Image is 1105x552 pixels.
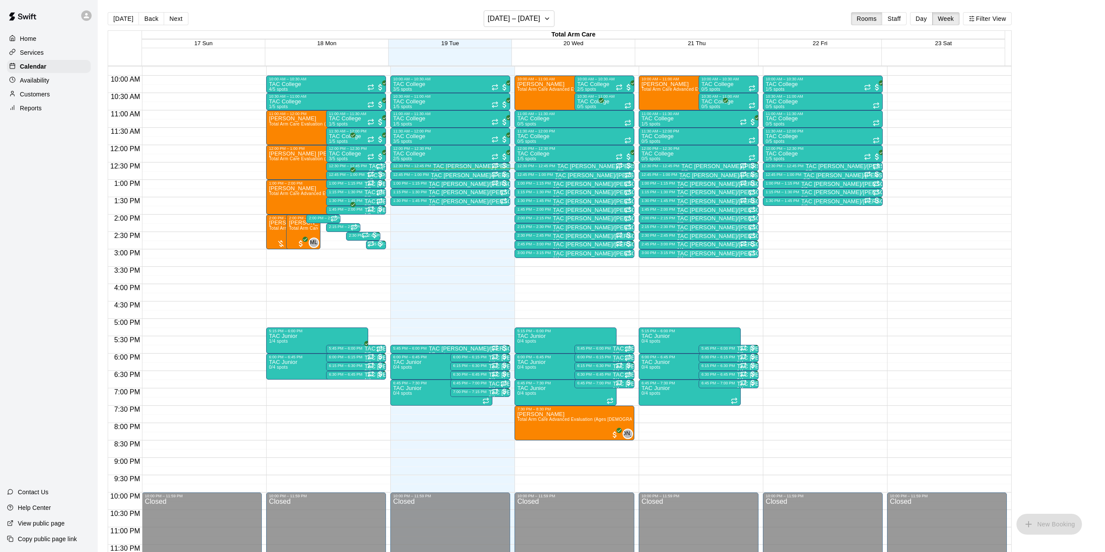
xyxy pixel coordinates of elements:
[763,197,883,206] div: 1:30 PM – 1:45 PM: TAC Tom/Mike
[873,102,880,109] span: Recurring event
[367,153,374,160] span: Recurring event
[7,102,91,115] div: Reports
[749,154,755,161] span: Recurring event
[517,156,536,161] span: 1/5 spots filled
[7,74,91,87] a: Availability
[688,40,706,46] button: 21 Thu
[749,137,755,144] span: Recurring event
[517,198,553,203] div: 1:30 PM – 1:45 PM
[329,172,366,177] div: 12:45 PM – 1:00 PM
[765,129,805,133] div: 11:30 AM – 12:00 PM
[393,104,412,109] span: 1/5 spots filled
[329,190,364,194] div: 1:15 PM – 1:30 PM
[864,197,871,204] span: Recurring event
[20,48,44,57] p: Services
[515,76,617,110] div: 10:00 AM – 11:00 AM: Langston McDonald
[574,76,634,93] div: 10:00 AM – 10:30 AM: TAC College
[266,93,386,110] div: 10:30 AM – 11:00 AM: TAC College
[500,189,507,196] span: Recurring event
[639,128,759,145] div: 11:30 AM – 12:00 PM: TAC College
[266,180,368,215] div: 1:00 PM – 2:00 PM: Anthony Huaranga
[326,171,386,180] div: 12:45 PM – 1:00 PM: TAC Tom/Mike
[269,94,308,99] div: 10:30 AM – 11:00 AM
[763,162,883,171] div: 12:30 PM – 12:45 PM: TAC Tom/Mike
[326,145,386,162] div: 12:00 PM – 12:30 PM: TAC College
[393,139,412,144] span: 3/5 spots filled
[326,180,386,188] div: 1:00 PM – 1:15 PM: TAC Tom/Mike
[515,197,634,206] div: 1:30 PM – 1:45 PM: TAC Tom/Mike
[641,172,679,177] div: 12:45 PM – 1:00 PM
[624,137,631,144] span: Recurring event
[517,164,557,168] div: 12:30 PM – 12:45 PM
[376,163,383,170] span: Recurring event
[491,136,498,143] span: Recurring event
[749,170,757,178] span: All customers have paid
[624,198,631,205] span: Recurring event
[641,146,681,151] div: 12:00 PM – 12:30 PM
[393,164,433,168] div: 12:30 PM – 12:45 PM
[765,122,785,126] span: 0/5 spots filled
[367,136,374,143] span: Recurring event
[873,119,880,126] span: Recurring event
[390,145,510,162] div: 12:00 PM – 12:30 PM: TAC College
[500,161,509,170] span: All customers have paid
[488,13,540,25] h6: [DATE] – [DATE]
[515,188,634,197] div: 1:15 PM – 1:30 PM: TAC Tom/Mike
[390,171,510,180] div: 12:45 PM – 1:00 PM: TAC Tom/Mike
[577,87,596,92] span: 2/5 spots filled
[367,178,386,183] span: 3/3 spots filled
[517,181,553,185] div: 1:00 PM – 1:15 PM
[108,145,142,152] span: 12:00 PM
[329,112,368,116] div: 11:00 AM – 11:30 AM
[329,122,348,126] span: 1/5 spots filled
[344,135,353,144] span: All customers have paid
[813,40,828,46] button: 22 Fri
[701,87,720,92] span: 0/5 spots filled
[326,197,386,206] div: 1:30 PM – 1:45 PM: TAC Tom/Mike
[517,112,557,116] div: 11:00 AM – 11:30 AM
[329,156,348,161] span: 3/5 spots filled
[765,172,803,177] div: 12:45 PM – 1:00 PM
[763,188,883,197] div: 1:15 PM – 1:30 PM: TAC Tom/Mike
[7,88,91,101] a: Customers
[7,60,91,73] div: Calendar
[717,100,726,109] span: All customers have paid
[873,180,880,187] span: Recurring event
[329,146,369,151] div: 12:00 PM – 12:30 PM
[491,119,498,126] span: Recurring event
[699,76,759,93] div: 10:00 AM – 10:30 AM: TAC College
[641,156,660,161] span: 0/5 spots filled
[740,197,747,204] span: Recurring event
[873,196,881,205] span: All customers have paid
[164,12,188,25] button: Next
[749,189,755,196] span: Recurring event
[390,128,510,145] div: 11:30 AM – 12:00 PM: TAC College
[112,197,142,205] span: 1:30 PM
[763,93,883,110] div: 10:30 AM – 11:00 AM: TAC College
[393,146,433,151] div: 12:00 PM – 12:30 PM
[624,161,633,170] span: All customers have paid
[484,10,554,27] button: [DATE] – [DATE]
[864,84,871,91] span: Recurring event
[431,178,450,183] span: 3/3 spots filled
[491,153,498,160] span: Recurring event
[624,119,631,126] span: Recurring event
[393,129,433,133] div: 11:30 AM – 12:00 PM
[18,535,77,543] p: Copy public page link
[20,104,42,112] p: Reports
[765,146,805,151] div: 12:00 PM – 12:30 PM
[109,128,142,135] span: 11:30 AM
[624,189,631,196] span: Recurring event
[500,198,507,205] span: Recurring event
[269,191,414,196] span: Total Arm Care Advanced Evaluation (Ages [DEMOGRAPHIC_DATA]+)
[7,46,91,59] div: Services
[765,164,805,168] div: 12:30 PM – 12:45 PM
[329,181,364,185] div: 1:00 PM – 1:15 PM
[429,204,448,209] span: 0/3 spots filled
[701,94,741,99] div: 10:30 AM – 11:00 AM
[624,152,633,161] span: All customers have paid
[963,12,1012,25] button: Filter View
